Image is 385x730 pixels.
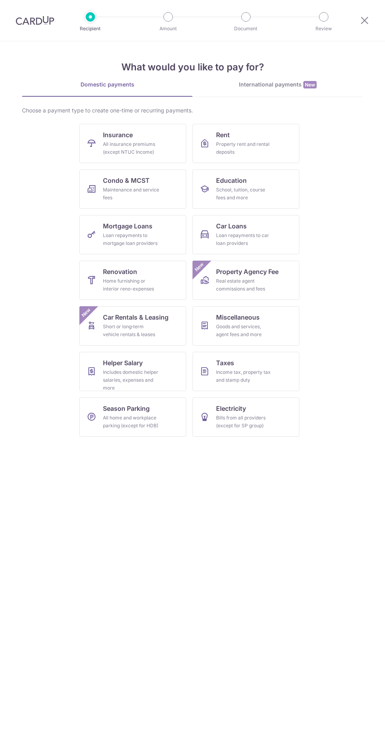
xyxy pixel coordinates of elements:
span: Property Agency Fee [216,267,279,276]
div: Short or long‑term vehicle rentals & leases [103,323,159,338]
div: Goods and services, agent fees and more [216,323,273,338]
span: Electricity [216,404,246,413]
div: All home and workplace parking (except for HDB) [103,414,159,430]
div: Loan repayments to car loan providers [216,232,273,247]
span: Condo & MCST [103,176,150,185]
span: Car Rentals & Leasing [103,313,169,322]
div: Property rent and rental deposits [216,140,273,156]
a: MiscellaneousGoods and services, agent fees and more [192,306,299,346]
div: International payments [192,81,363,89]
span: Taxes [216,358,234,368]
span: New [193,261,206,274]
div: Real estate agent commissions and fees [216,277,273,293]
span: Helper Salary [103,358,143,368]
a: ElectricityBills from all providers (except for SP group) [192,397,299,437]
span: Miscellaneous [216,313,260,322]
a: Mortgage LoansLoan repayments to mortgage loan providers [79,215,186,254]
div: Includes domestic helper salaries, expenses and more [103,368,159,392]
span: Rent [216,130,230,140]
span: Mortgage Loans [103,221,152,231]
h4: What would you like to pay for? [22,60,363,74]
div: Maintenance and service fees [103,186,159,202]
span: Renovation [103,267,137,276]
img: CardUp [16,16,54,25]
div: All insurance premiums (except NTUC Income) [103,140,159,156]
div: Loan repayments to mortgage loan providers [103,232,159,247]
span: Education [216,176,247,185]
a: Property Agency FeeReal estate agent commissions and feesNew [192,261,299,300]
p: Review [302,25,346,33]
a: InsuranceAll insurance premiums (except NTUC Income) [79,124,186,163]
div: Income tax, property tax and stamp duty [216,368,273,384]
a: Car Rentals & LeasingShort or long‑term vehicle rentals & leasesNew [79,306,186,346]
a: RentProperty rent and rental deposits [192,124,299,163]
span: Insurance [103,130,133,140]
span: Season Parking [103,404,150,413]
a: TaxesIncome tax, property tax and stamp duty [192,352,299,391]
div: Choose a payment type to create one-time or recurring payments. [22,107,363,114]
div: School, tuition, course fees and more [216,186,273,202]
p: Recipient [68,25,112,33]
a: Season ParkingAll home and workplace parking (except for HDB) [79,397,186,437]
a: Car LoansLoan repayments to car loan providers [192,215,299,254]
span: New [80,306,93,319]
a: EducationSchool, tuition, course fees and more [192,169,299,209]
a: RenovationHome furnishing or interior reno-expenses [79,261,186,300]
p: Document [224,25,268,33]
div: Bills from all providers (except for SP group) [216,414,273,430]
div: Domestic payments [22,81,192,88]
span: New [303,81,317,88]
p: Amount [146,25,190,33]
span: Car Loans [216,221,247,231]
a: Condo & MCSTMaintenance and service fees [79,169,186,209]
a: Helper SalaryIncludes domestic helper salaries, expenses and more [79,352,186,391]
div: Home furnishing or interior reno-expenses [103,277,159,293]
